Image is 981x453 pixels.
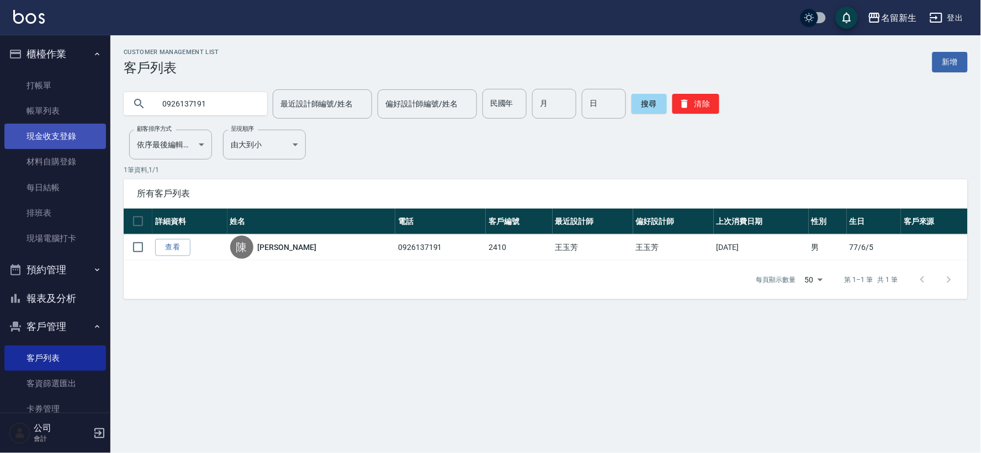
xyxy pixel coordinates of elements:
button: 預約管理 [4,255,106,284]
h5: 公司 [34,423,90,434]
div: 50 [800,265,827,295]
a: 現場電腦打卡 [4,226,106,251]
td: 2410 [486,235,553,260]
button: 清除 [672,94,719,114]
label: 顧客排序方式 [137,125,172,133]
a: 帳單列表 [4,98,106,124]
img: Logo [13,10,45,24]
button: save [836,7,858,29]
div: 名留新生 [881,11,916,25]
button: 搜尋 [632,94,667,114]
th: 上次消費日期 [714,209,809,235]
td: 0926137191 [395,235,486,260]
a: 新增 [932,52,968,72]
a: 客戶列表 [4,345,106,371]
div: 陳 [230,236,253,259]
button: 客戶管理 [4,312,106,341]
td: [DATE] [714,235,809,260]
a: 查看 [155,239,190,256]
span: 所有客戶列表 [137,188,955,199]
th: 電話 [395,209,486,235]
p: 第 1–1 筆 共 1 筆 [845,275,898,285]
td: 王玉芳 [633,235,714,260]
button: 櫃檯作業 [4,40,106,68]
a: 客資篩選匯出 [4,371,106,396]
a: 卡券管理 [4,396,106,422]
h3: 客戶列表 [124,60,219,76]
a: 材料自購登錄 [4,149,106,174]
h2: Customer Management List [124,49,219,56]
p: 會計 [34,434,90,444]
button: 報表及分析 [4,284,106,313]
img: Person [9,422,31,444]
td: 77/6/5 [847,235,901,260]
th: 客戶來源 [901,209,968,235]
th: 生日 [847,209,901,235]
a: 打帳單 [4,73,106,98]
td: 王玉芳 [553,235,633,260]
th: 偏好設計師 [633,209,714,235]
div: 依序最後編輯時間 [129,130,212,159]
th: 詳細資料 [152,209,227,235]
div: 由大到小 [223,130,306,159]
td: 男 [809,235,847,260]
th: 性別 [809,209,847,235]
th: 客戶編號 [486,209,553,235]
label: 呈現順序 [231,125,254,133]
th: 最近設計師 [553,209,633,235]
input: 搜尋關鍵字 [155,89,258,119]
button: 名留新生 [863,7,921,29]
a: 現金收支登錄 [4,124,106,149]
th: 姓名 [227,209,396,235]
a: 排班表 [4,200,106,226]
a: 每日結帳 [4,175,106,200]
p: 1 筆資料, 1 / 1 [124,165,968,175]
p: 每頁顯示數量 [756,275,796,285]
a: [PERSON_NAME] [258,242,316,253]
button: 登出 [925,8,968,28]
